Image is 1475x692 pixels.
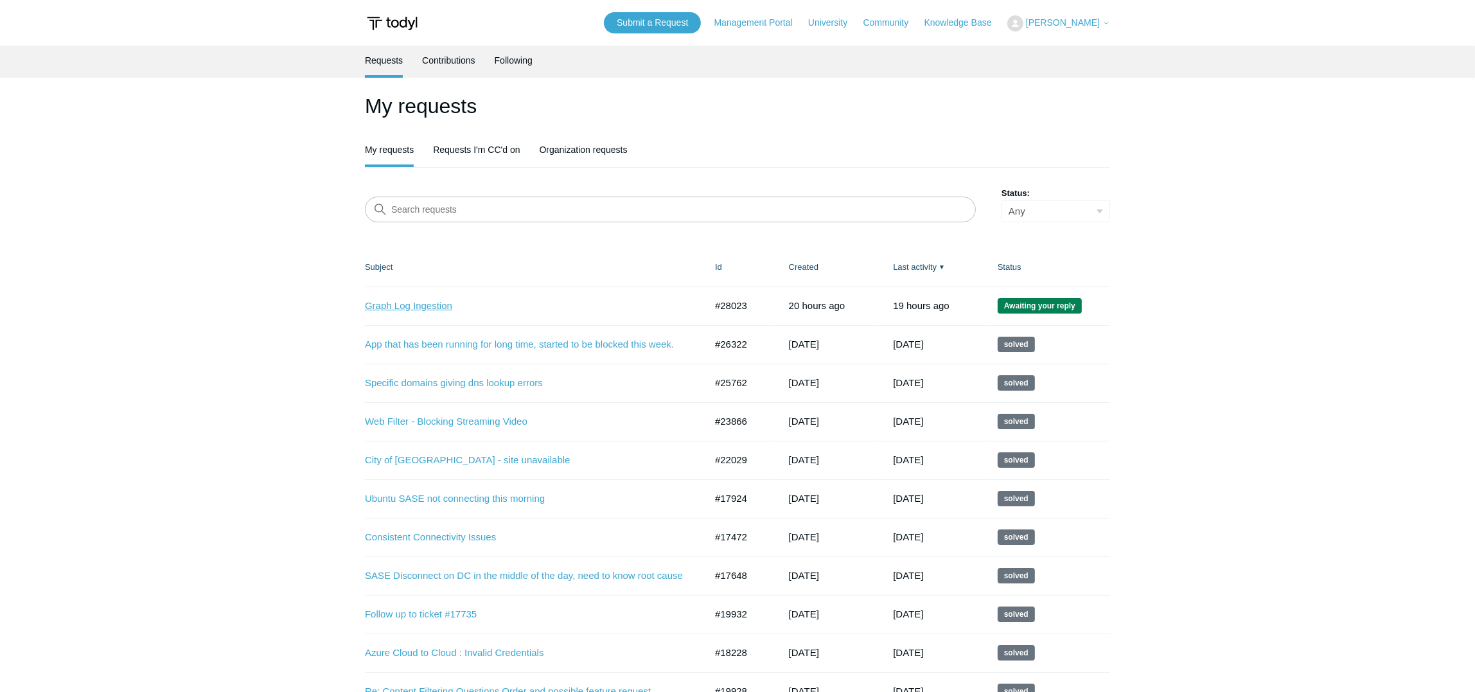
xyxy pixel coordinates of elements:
td: #17648 [702,556,776,595]
time: 07/28/2025, 11:02 [893,377,923,388]
a: Consistent Connectivity Issues [365,530,686,545]
span: This request has been solved [998,568,1035,583]
a: Last activity▼ [893,262,937,272]
time: 06/27/2025, 11:02 [789,377,819,388]
td: #23866 [702,402,776,441]
a: Specific domains giving dns lookup errors [365,376,686,391]
span: This request has been solved [998,645,1035,661]
time: 12/02/2024, 11:02 [893,493,923,504]
a: Management Portal [714,16,806,30]
time: 01/20/2025, 19:02 [893,454,923,465]
a: Community [863,16,922,30]
time: 05/24/2024, 08:56 [789,493,819,504]
input: Search requests [365,197,976,222]
img: Todyl Support Center Help Center home page [365,12,420,35]
time: 09/24/2024, 15:02 [893,647,923,658]
span: [PERSON_NAME] [1026,17,1100,28]
a: Requests [365,46,403,75]
a: Organization requests [540,135,628,164]
time: 08/14/2025, 17:02 [893,339,923,350]
time: 09/09/2025, 15:03 [789,300,845,311]
a: Requests I'm CC'd on [433,135,520,164]
td: #25762 [702,364,776,402]
span: This request has been solved [998,529,1035,545]
td: #17924 [702,479,776,518]
label: Status: [1002,187,1110,200]
time: 06/07/2024, 08:20 [789,647,819,658]
a: Contributions [422,46,475,75]
th: Subject [365,248,702,287]
a: Ubuntu SASE not connecting this morning [365,492,686,506]
time: 12/20/2024, 11:39 [789,454,819,465]
time: 12/01/2024, 12:02 [893,531,923,542]
span: This request has been solved [998,452,1035,468]
a: Web Filter - Blocking Streaming Video [365,414,686,429]
a: My requests [365,135,414,164]
span: This request has been solved [998,607,1035,622]
span: This request has been solved [998,337,1035,352]
time: 04/23/2025, 12:02 [893,416,923,427]
time: 09/09/2025, 15:56 [893,300,949,311]
th: Status [985,248,1110,287]
a: City of [GEOGRAPHIC_DATA] - site unavailable [365,453,686,468]
td: #19932 [702,595,776,634]
time: 05/10/2024, 12:05 [789,570,819,581]
a: App that has been running for long time, started to be blocked this week. [365,337,686,352]
span: We are waiting for you to respond [998,298,1082,314]
time: 07/17/2025, 08:20 [789,339,819,350]
h1: My requests [365,91,1110,121]
a: Follow up to ticket #17735 [365,607,686,622]
span: This request has been solved [998,414,1035,429]
a: Knowledge Base [924,16,1005,30]
a: SASE Disconnect on DC in the middle of the day, need to know root cause [365,569,686,583]
td: #28023 [702,287,776,325]
time: 10/02/2024, 18:02 [893,608,923,619]
span: This request has been solved [998,491,1035,506]
time: 09/04/2024, 13:01 [789,608,819,619]
a: Azure Cloud to Cloud : Invalid Credentials [365,646,686,661]
th: Id [702,248,776,287]
button: [PERSON_NAME] [1007,15,1110,31]
a: Created [789,262,818,272]
td: #18228 [702,634,776,672]
a: Graph Log Ingestion [365,299,686,314]
td: #17472 [702,518,776,556]
td: #22029 [702,441,776,479]
span: This request has been solved [998,375,1035,391]
time: 10/28/2024, 13:03 [893,570,923,581]
td: #26322 [702,325,776,364]
span: ▼ [939,262,945,272]
a: University [808,16,860,30]
time: 03/26/2025, 14:04 [789,416,819,427]
time: 05/03/2024, 07:39 [789,531,819,542]
a: Submit a Request [604,12,701,33]
a: Following [495,46,533,75]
